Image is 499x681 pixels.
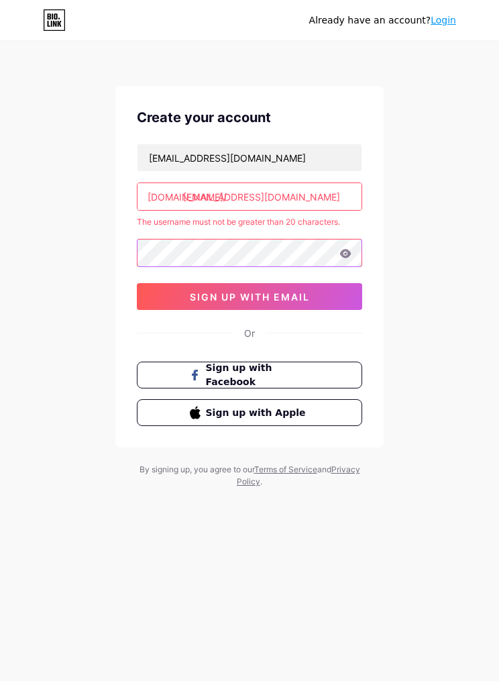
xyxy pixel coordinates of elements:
[206,406,310,420] span: Sign up with Apple
[137,362,362,388] button: Sign up with Facebook
[137,216,362,228] div: The username must not be greater than 20 characters.
[254,464,317,474] a: Terms of Service
[137,183,362,210] input: username
[137,107,362,127] div: Create your account
[137,399,362,426] button: Sign up with Apple
[148,190,227,204] div: [DOMAIN_NAME]/
[431,15,456,25] a: Login
[244,326,255,340] div: Or
[190,291,310,303] span: sign up with email
[137,283,362,310] button: sign up with email
[135,464,364,488] div: By signing up, you agree to our and .
[206,361,310,389] span: Sign up with Facebook
[309,13,456,28] div: Already have an account?
[137,144,362,171] input: Email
